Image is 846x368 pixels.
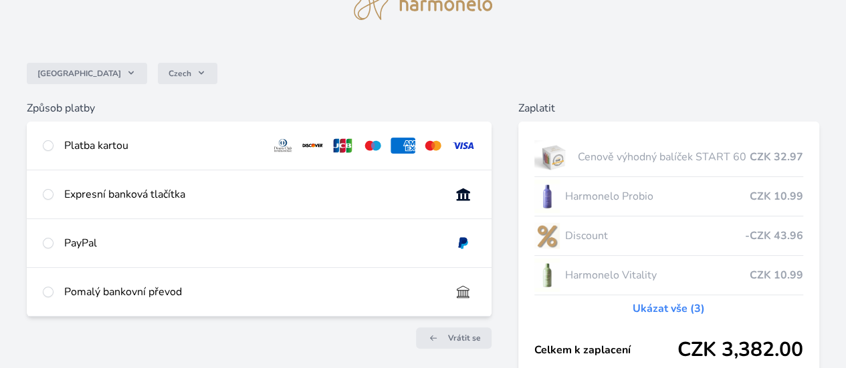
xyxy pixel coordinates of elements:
a: Vrátit se [416,327,492,349]
span: Celkem k zaplacení [534,342,677,358]
img: jcb.svg [330,138,355,154]
img: amex.svg [391,138,415,154]
h6: Zaplatit [518,100,819,116]
button: Czech [158,63,217,84]
span: Discount [565,228,745,244]
img: start.jpg [534,140,572,174]
h6: Způsob platby [27,100,492,116]
span: Czech [169,68,191,79]
span: [GEOGRAPHIC_DATA] [37,68,121,79]
img: mc.svg [421,138,445,154]
span: CZK 10.99 [750,188,803,204]
div: Pomalý bankovní převod [64,284,440,300]
span: Cenově výhodný balíček START 60 [578,149,750,165]
span: CZK 3,382.00 [677,338,803,362]
img: discount-lo.png [534,219,560,252]
span: -CZK 43.96 [745,228,803,244]
span: Harmonelo Vitality [565,267,750,283]
span: Harmonelo Probio [565,188,750,204]
img: CLEAN_VITALITY_se_stinem_x-lo.jpg [534,258,560,292]
img: maestro.svg [360,138,385,154]
div: Platba kartou [64,138,260,154]
img: visa.svg [451,138,475,154]
img: paypal.svg [451,235,475,251]
div: PayPal [64,235,440,251]
span: CZK 32.97 [750,149,803,165]
span: Vrátit se [448,333,481,343]
span: CZK 10.99 [750,267,803,283]
img: discover.svg [300,138,325,154]
button: [GEOGRAPHIC_DATA] [27,63,147,84]
a: Ukázat vše (3) [633,301,705,317]
img: onlineBanking_CZ.svg [451,186,475,202]
div: Expresní banková tlačítka [64,186,440,202]
img: CLEAN_PROBIO_se_stinem_x-lo.jpg [534,180,560,213]
img: bankTransfer_IBAN.svg [451,284,475,300]
img: diners.svg [271,138,296,154]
